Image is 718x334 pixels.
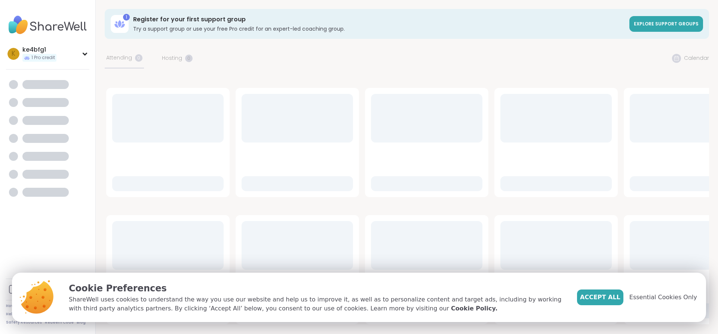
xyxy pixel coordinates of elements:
[6,320,42,325] a: Safety Resources
[577,289,623,305] button: Accept All
[634,21,699,27] span: Explore support groups
[133,15,625,24] h3: Register for your first support group
[22,46,56,54] div: ke4bfg1
[12,49,15,59] span: k
[133,25,625,33] h3: Try a support group or use your free Pro credit for an expert-led coaching group.
[629,16,703,32] a: Explore support groups
[451,304,497,313] a: Cookie Policy.
[69,282,565,295] p: Cookie Preferences
[6,12,89,38] img: ShareWell Nav Logo
[77,320,86,325] a: Blog
[580,293,620,302] span: Accept All
[69,295,565,313] p: ShareWell uses cookies to understand the way you use our website and help us to improve it, as we...
[31,55,55,61] span: 1 Pro credit
[123,14,130,21] div: 1
[45,320,74,325] a: Redeem Code
[629,293,697,302] span: Essential Cookies Only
